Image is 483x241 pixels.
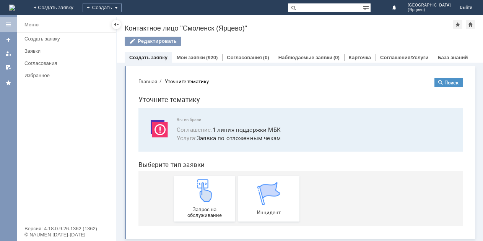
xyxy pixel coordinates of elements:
[61,107,84,130] img: get23c147a1b4124cbfa18e19f2abec5e8f
[24,232,109,237] div: © NAUMEN [DATE]-[DATE]
[15,45,38,68] img: svg%3E
[44,45,322,50] span: Вы выбрали:
[380,55,428,60] a: Соглашения/Услуги
[44,135,101,146] span: Запрос на обслуживание
[2,34,15,46] a: Создать заявку
[24,60,112,66] div: Согласования
[125,24,453,32] div: Контактное лицо "Смоленск (Ярцево)"
[2,47,15,60] a: Мои заявки
[408,3,451,8] span: [GEOGRAPHIC_DATA]
[177,55,205,60] a: Мои заявки
[24,73,103,78] div: Избранное
[6,89,331,97] header: Выберите тип заявки
[2,61,15,73] a: Мои согласования
[263,55,269,60] div: (0)
[83,3,122,12] div: Создать
[466,20,475,29] div: Сделать домашней страницей
[6,22,331,33] h1: Уточните тематику
[24,20,39,29] div: Меню
[106,104,167,150] a: Инцидент
[108,138,165,144] span: Инцидент
[129,55,168,60] a: Создать заявку
[6,6,25,13] button: Главная
[33,7,76,13] div: Уточните тематику
[112,20,121,29] div: Скрыть меню
[42,104,103,150] a: Запрос на обслуживание
[24,48,112,54] div: Заявки
[349,55,371,60] a: Карточка
[227,55,262,60] a: Согласования
[333,55,340,60] div: (0)
[302,6,331,15] button: Поиск
[44,62,322,71] span: Заявка по отложенным чекам
[24,36,112,42] div: Создать заявку
[21,57,115,69] a: Согласования
[363,3,371,11] span: Расширенный поиск
[44,62,64,70] span: Услуга :
[125,110,148,133] img: get067d4ba7cf7247ad92597448b2db9300
[408,8,451,12] span: (Ярцево)
[437,55,468,60] a: База знаний
[453,20,462,29] div: Добавить в избранное
[44,53,148,62] button: Соглашение:1 линия поддержки МБК
[206,55,218,60] div: (920)
[21,33,115,45] a: Создать заявку
[9,5,15,11] a: Перейти на домашнюю страницу
[24,226,109,231] div: Версия: 4.18.0.9.26.1362 (1362)
[9,5,15,11] img: logo
[21,45,115,57] a: Заявки
[278,55,332,60] a: Наблюдаемые заявки
[44,54,80,61] span: Соглашение :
